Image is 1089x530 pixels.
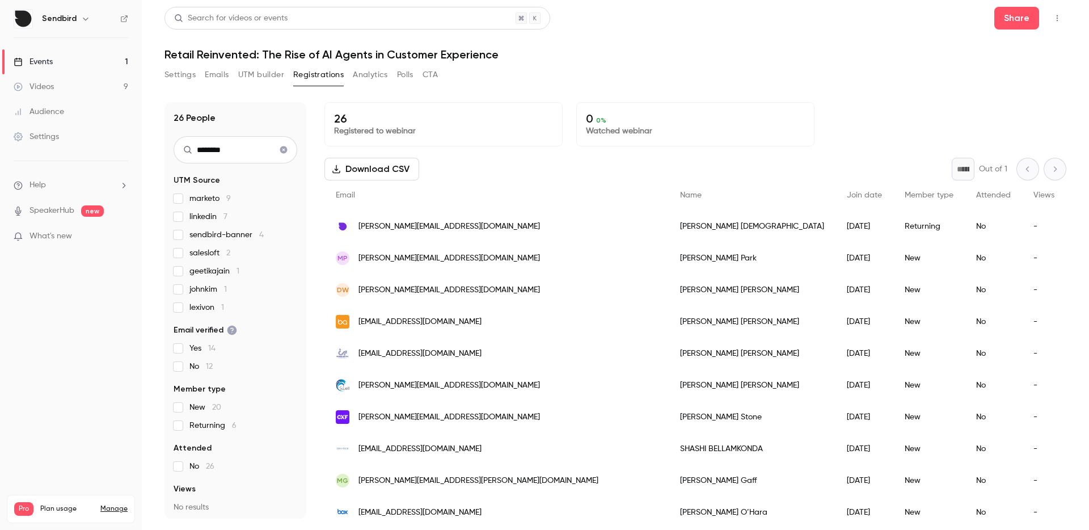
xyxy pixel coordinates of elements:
[358,507,482,519] span: [EMAIL_ADDRESS][DOMAIN_NAME]
[164,66,196,84] button: Settings
[905,191,953,199] span: Member type
[669,433,835,465] div: SHASHI BELLAMKONDA
[334,112,553,125] p: 26
[965,274,1022,306] div: No
[324,158,419,180] button: Download CSV
[835,338,893,369] div: [DATE]
[81,205,104,217] span: new
[965,211,1022,242] div: No
[336,191,355,199] span: Email
[336,410,349,424] img: cxfoundation.com
[336,506,349,519] img: box.com
[336,220,349,233] img: sendbird.com
[174,12,288,24] div: Search for videos or events
[893,306,965,338] div: New
[976,191,1011,199] span: Attended
[669,274,835,306] div: [PERSON_NAME] [PERSON_NAME]
[1022,274,1066,306] div: -
[174,175,220,186] span: UTM Source
[189,343,216,354] span: Yes
[835,497,893,528] div: [DATE]
[893,401,965,433] div: New
[336,347,349,360] img: icfundings.org
[893,369,965,401] div: New
[174,483,196,495] span: Views
[223,213,227,221] span: 7
[358,284,540,296] span: [PERSON_NAME][EMAIL_ADDRESS][DOMAIN_NAME]
[893,433,965,465] div: New
[847,191,882,199] span: Join date
[189,402,221,413] span: New
[14,179,128,191] li: help-dropdown-opener
[334,125,553,137] p: Registered to webinar
[189,247,230,259] span: salesloft
[189,284,227,295] span: johnkim
[1022,338,1066,369] div: -
[1022,497,1066,528] div: -
[174,325,237,336] span: Email verified
[397,66,413,84] button: Polls
[835,401,893,433] div: [DATE]
[358,221,540,233] span: [PERSON_NAME][EMAIL_ADDRESS][DOMAIN_NAME]
[965,338,1022,369] div: No
[206,462,214,470] span: 26
[835,306,893,338] div: [DATE]
[174,384,226,395] span: Member type
[893,242,965,274] div: New
[669,401,835,433] div: [PERSON_NAME] Stone
[14,56,53,68] div: Events
[14,106,64,117] div: Audience
[994,7,1039,30] button: Share
[14,10,32,28] img: Sendbird
[336,315,349,329] img: batemanagency.com
[1022,433,1066,465] div: -
[835,369,893,401] div: [DATE]
[893,274,965,306] div: New
[358,380,540,392] span: [PERSON_NAME][EMAIL_ADDRESS][DOMAIN_NAME]
[226,195,231,203] span: 9
[669,338,835,369] div: [PERSON_NAME] [PERSON_NAME]
[893,497,965,528] div: New
[835,465,893,497] div: [DATE]
[1022,211,1066,242] div: -
[259,231,264,239] span: 4
[596,116,606,124] span: 0 %
[358,475,598,487] span: [PERSON_NAME][EMAIL_ADDRESS][PERSON_NAME][DOMAIN_NAME]
[164,48,1066,61] h1: Retail Reinvented: The Rise of AI Agents in Customer Experience
[1022,401,1066,433] div: -
[965,242,1022,274] div: No
[358,443,482,455] span: [EMAIL_ADDRESS][DOMAIN_NAME]
[336,378,349,392] img: swellrecruit.com
[965,465,1022,497] div: No
[669,369,835,401] div: [PERSON_NAME] [PERSON_NAME]
[29,205,74,217] a: SpeakerHub
[174,443,212,454] span: Attended
[965,306,1022,338] div: No
[100,504,128,514] a: Manage
[14,502,33,516] span: Pro
[189,229,264,241] span: sendbird-banner
[189,193,231,204] span: marketo
[669,211,835,242] div: [PERSON_NAME] [DEMOGRAPHIC_DATA]
[189,461,214,472] span: No
[680,191,702,199] span: Name
[237,267,239,275] span: 1
[224,285,227,293] span: 1
[189,211,227,222] span: linkedin
[1022,242,1066,274] div: -
[29,179,46,191] span: Help
[232,422,237,430] span: 6
[358,348,482,360] span: [EMAIL_ADDRESS][DOMAIN_NAME]
[1022,306,1066,338] div: -
[189,266,239,277] span: geetikajain
[586,125,805,137] p: Watched webinar
[336,447,349,451] img: infotech.com
[275,141,293,159] button: Clear search
[1033,191,1054,199] span: Views
[174,502,297,513] p: No results
[669,497,835,528] div: [PERSON_NAME] O’Hara
[1022,465,1066,497] div: -
[189,361,213,372] span: No
[337,476,348,486] span: MG
[14,131,59,142] div: Settings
